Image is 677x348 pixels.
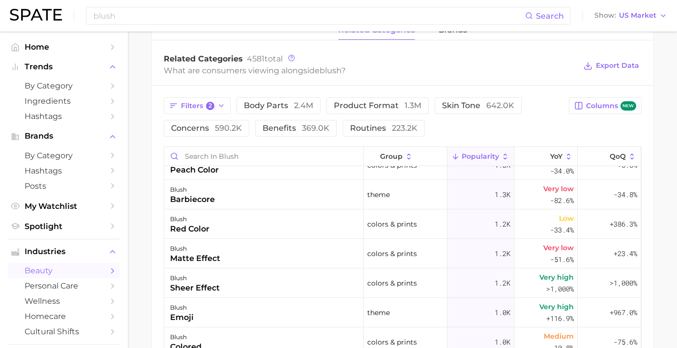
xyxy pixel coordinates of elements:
span: 1.0k [495,307,510,319]
span: Ingredients [25,96,103,106]
button: blushred colorcolors & prints1.2kLow-33.4%+386.3% [164,209,641,239]
span: Hashtags [25,112,103,121]
span: US Market [619,13,656,18]
input: Search here for a brand, industry, or ingredient [92,7,525,24]
span: by Category [25,81,103,90]
div: sheer effect [170,282,220,294]
span: Brands [25,132,103,141]
span: Spotlight [25,222,103,231]
span: Columns [586,101,636,111]
button: blushbarbiecoretheme1.3kVery low-82.6%-34.8% [164,180,641,209]
span: product format [334,102,421,110]
span: 642.0k [486,101,514,110]
span: -34.8% [614,189,637,201]
button: Industries [8,244,120,259]
span: Filters [181,102,215,111]
div: emoji [170,312,194,323]
span: Low [559,212,574,224]
span: Home [25,42,103,52]
span: 4581 [247,54,265,63]
button: Columnsnew [569,97,641,114]
button: Trends [8,59,120,74]
div: blush [170,331,202,343]
span: 1.3k [495,189,510,201]
div: blush [170,213,209,225]
span: Very high [539,301,574,313]
span: theme [367,307,390,319]
span: Posts [25,181,103,191]
span: 369.0k [302,123,329,133]
span: Popularity [462,152,499,160]
div: blush [170,243,220,255]
span: new [620,101,636,111]
span: total [247,54,283,63]
button: group [364,147,447,166]
span: Related Categories [164,54,243,63]
span: YoY [550,152,562,160]
span: 2 [206,102,215,111]
div: What are consumers viewing alongside ? [164,64,577,77]
button: Filters2 [164,97,231,114]
span: colors & prints [367,248,417,260]
span: Very low [543,242,574,254]
span: skin tone [442,102,514,110]
span: wellness [25,296,103,306]
span: colors & prints [367,336,417,348]
span: 1.3m [405,101,421,110]
span: -82.6% [550,195,574,206]
span: Export Data [596,61,639,70]
a: Home [8,39,120,55]
button: blushemojitheme1.0kVery high+116.9%+967.0% [164,298,641,327]
span: QoQ [610,152,626,160]
span: Very low [543,183,574,195]
button: blushmatte effectcolors & prints1.2kVery low-51.6%+23.4% [164,239,641,268]
span: 590.2k [215,123,242,133]
button: QoQ [578,147,641,166]
span: 1.0k [495,336,510,348]
span: +386.3% [610,218,637,230]
input: Search in blush [164,147,363,166]
span: Show [594,13,616,18]
button: YoY [514,147,578,166]
span: >1,000% [610,278,637,288]
span: blush [320,66,341,75]
span: benefits [263,124,329,132]
span: 1.2k [495,277,510,289]
span: >1,000% [546,284,574,293]
a: My Watchlist [8,199,120,214]
div: red color [170,223,209,235]
a: homecare [8,309,120,324]
span: Medium [544,330,574,342]
span: homecare [25,312,103,321]
span: -34.0% [550,165,574,177]
span: My Watchlist [25,202,103,211]
span: theme [367,189,390,201]
a: cultural shifts [8,324,120,339]
a: Hashtags [8,109,120,124]
div: blush [170,302,194,314]
div: peach color [170,164,219,176]
span: personal care [25,281,103,290]
span: Search [536,11,564,21]
span: Very high [539,271,574,283]
a: wellness [8,293,120,309]
span: +116.9% [546,313,574,324]
button: Export Data [581,59,641,73]
img: SPATE [10,9,62,21]
span: cultural shifts [25,327,103,336]
span: Hashtags [25,166,103,175]
button: Popularity [447,147,514,166]
a: Spotlight [8,219,120,234]
span: Trends [25,62,103,71]
button: blushsheer effectcolors & prints1.2kVery high>1,000%>1,000% [164,268,641,298]
span: beauty [25,266,103,275]
div: matte effect [170,253,220,264]
button: ShowUS Market [592,9,670,22]
button: Brands [8,129,120,144]
a: Posts [8,178,120,194]
span: +23.4% [614,248,637,260]
span: body parts [244,102,313,110]
span: -51.6% [550,254,574,265]
span: 223.2k [392,123,417,133]
span: routines [350,124,417,132]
